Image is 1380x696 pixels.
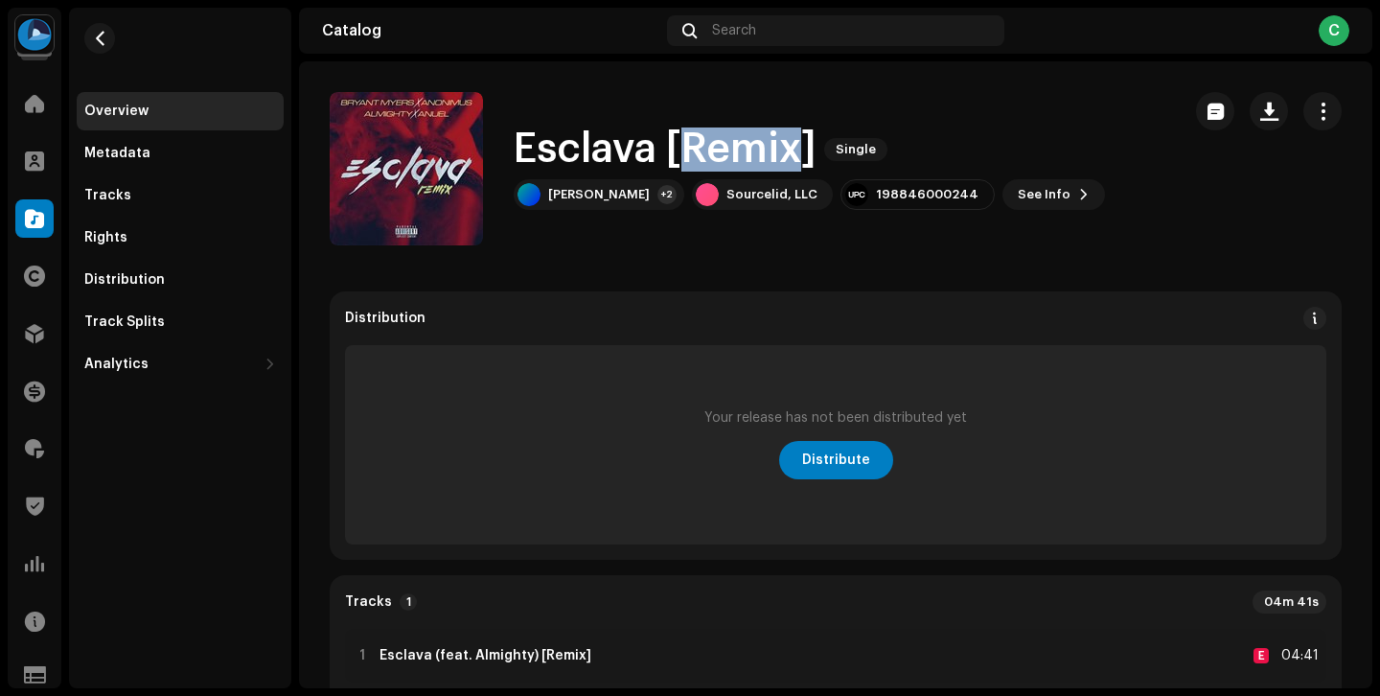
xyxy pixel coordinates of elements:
[726,187,817,202] div: Sourcelid, LLC
[77,303,284,341] re-m-nav-item: Track Splits
[712,23,756,38] span: Search
[379,648,591,663] strong: Esclava (feat. Almighty) [Remix]
[345,594,392,610] strong: Tracks
[77,134,284,173] re-m-nav-item: Metadata
[84,188,131,203] div: Tracks
[779,441,893,479] button: Distribute
[77,261,284,299] re-m-nav-item: Distribution
[657,185,677,204] div: +2
[84,230,127,245] div: Rights
[345,311,425,326] div: Distribution
[84,104,149,119] div: Overview
[77,176,284,215] re-m-nav-item: Tracks
[704,410,967,426] div: Your release has not been distributed yet
[84,314,165,330] div: Track Splits
[1002,179,1105,210] button: See Info
[1018,175,1070,214] span: See Info
[400,593,417,611] p-badge: 1
[1276,644,1319,667] div: 04:41
[802,441,870,479] span: Distribute
[84,146,150,161] div: Metadata
[548,187,650,202] div: [PERSON_NAME]
[1319,15,1349,46] div: C
[84,272,165,288] div: Distribution
[15,15,54,54] img: 31a4402c-14a3-4296-bd18-489e15b936d7
[1253,648,1269,663] div: E
[876,187,978,202] div: 198846000244
[514,128,816,172] h1: Esclava [Remix]
[1253,591,1326,614] div: 04m 41s
[77,92,284,130] re-m-nav-item: Overview
[77,345,284,383] re-m-nav-dropdown: Analytics
[84,357,149,372] div: Analytics
[824,138,887,161] span: Single
[322,23,659,38] div: Catalog
[77,219,284,257] re-m-nav-item: Rights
